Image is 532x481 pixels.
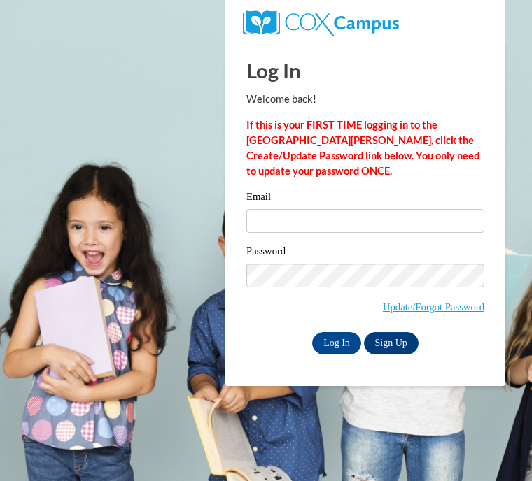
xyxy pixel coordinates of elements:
[246,246,484,260] label: Password
[243,16,399,28] a: COX Campus
[364,332,419,354] a: Sign Up
[246,119,479,177] strong: If this is your FIRST TIME logging in to the [GEOGRAPHIC_DATA][PERSON_NAME], click the Create/Upd...
[312,332,361,354] input: Log In
[246,92,484,107] p: Welcome back!
[246,56,484,85] h1: Log In
[383,301,484,313] a: Update/Forgot Password
[243,10,399,36] img: COX Campus
[246,192,484,206] label: Email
